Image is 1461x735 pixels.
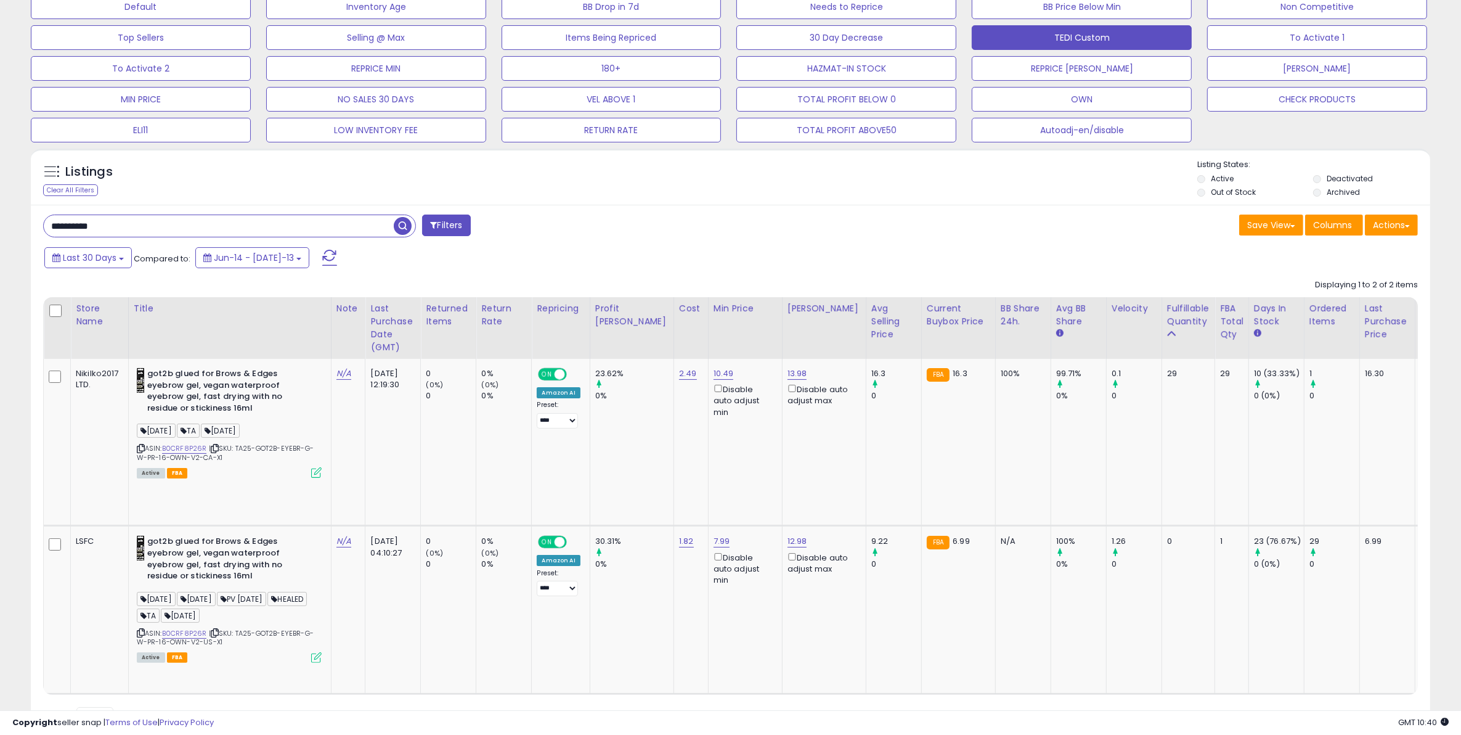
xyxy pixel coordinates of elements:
[1112,390,1162,401] div: 0
[736,56,956,81] button: HAZMAT-IN STOCK
[336,302,360,315] div: Note
[565,369,585,380] span: OFF
[1056,536,1106,547] div: 100%
[595,302,669,328] div: Profit [PERSON_NAME]
[1112,559,1162,570] div: 0
[565,537,585,548] span: OFF
[1112,302,1157,315] div: Velocity
[1254,390,1304,401] div: 0 (0%)
[31,118,251,142] button: ELI11
[137,468,165,478] span: All listings currently available for purchase on Amazon
[972,25,1192,50] button: TEDI Custom
[595,390,674,401] div: 0%
[1398,717,1449,728] span: 2025-08-13 10:40 GMT
[1207,56,1427,81] button: [PERSON_NAME]
[481,536,531,547] div: 0%
[1112,368,1162,379] div: 0.1
[871,368,921,379] div: 16.3
[714,382,773,418] div: Disable auto adjust min
[1305,215,1363,236] button: Columns
[134,302,326,315] div: Title
[63,252,116,264] span: Last 30 Days
[871,302,916,341] div: Avg Selling Price
[1239,215,1303,236] button: Save View
[1167,368,1205,379] div: 29
[44,247,132,268] button: Last 30 Days
[679,367,697,380] a: 2.49
[426,536,476,547] div: 0
[76,302,123,328] div: Store Name
[134,253,190,265] span: Compared to:
[927,368,950,382] small: FBA
[217,592,267,606] span: PV [DATE]
[953,535,970,547] span: 6.99
[1220,302,1243,341] div: FBA Total Qty
[1309,368,1359,379] div: 1
[195,247,309,268] button: Jun-14 - [DATE]-13
[1056,559,1106,570] div: 0%
[370,368,411,390] div: [DATE] 12:19:30
[426,559,476,570] div: 0
[12,717,214,729] div: seller snap | |
[426,548,443,558] small: (0%)
[972,118,1192,142] button: Autoadj-en/disable
[502,87,722,112] button: VEL ABOVE 1
[31,56,251,81] button: To Activate 2
[1313,219,1352,231] span: Columns
[12,717,57,728] strong: Copyright
[1365,215,1418,236] button: Actions
[927,302,990,328] div: Current Buybox Price
[1309,390,1359,401] div: 0
[1309,302,1354,328] div: Ordered Items
[1315,279,1418,291] div: Displaying 1 to 2 of 2 items
[1001,302,1046,328] div: BB Share 24h.
[1220,536,1239,547] div: 1
[1254,368,1304,379] div: 10 (33.33%)
[147,368,297,417] b: got2b glued for Brows & Edges eyebrow gel, vegan waterproof eyebrow gel, fast drying with no resi...
[679,535,694,548] a: 1.82
[972,87,1192,112] button: OWN
[736,87,956,112] button: TOTAL PROFIT BELOW 0
[1365,302,1410,341] div: Last Purchase Price
[1001,368,1041,379] div: 100%
[201,424,240,438] span: [DATE]
[1207,87,1427,112] button: CHECK PRODUCTS
[214,252,294,264] span: Jun-14 - [DATE]-13
[972,56,1192,81] button: REPRICE [PERSON_NAME]
[537,555,580,566] div: Amazon AI
[1056,390,1106,401] div: 0%
[714,302,777,315] div: Min Price
[1056,368,1106,379] div: 99.71%
[177,424,200,438] span: TA
[787,367,807,380] a: 13.98
[137,368,322,477] div: ASIN:
[481,390,531,401] div: 0%
[1254,536,1304,547] div: 23 (76.67%)
[266,87,486,112] button: NO SALES 30 DAYS
[714,535,730,548] a: 7.99
[1220,368,1239,379] div: 29
[1211,187,1256,197] label: Out of Stock
[537,387,580,398] div: Amazon AI
[787,302,861,315] div: [PERSON_NAME]
[160,717,214,728] a: Privacy Policy
[1211,173,1234,184] label: Active
[162,443,207,454] a: B0CRF8P26R
[679,302,703,315] div: Cost
[1327,187,1361,197] label: Archived
[537,569,580,597] div: Preset:
[162,628,207,639] a: B0CRF8P26R
[137,628,314,647] span: | SKU: TA25-GOT2B-EYEBR-G-W-PR-16-OWN-V2-US-X1
[266,56,486,81] button: REPRICE MIN
[65,163,113,181] h5: Listings
[167,468,188,478] span: FBA
[1167,536,1205,547] div: 0
[595,536,674,547] div: 30.31%
[1167,302,1210,328] div: Fulfillable Quantity
[1327,173,1374,184] label: Deactivated
[537,401,580,429] div: Preset:
[137,592,176,606] span: [DATE]
[1207,25,1427,50] button: To Activate 1
[137,609,160,623] span: TA
[137,424,176,438] span: [DATE]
